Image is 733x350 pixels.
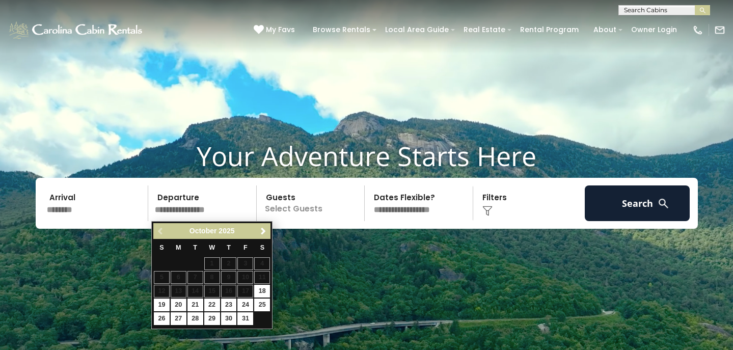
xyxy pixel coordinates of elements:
[209,244,215,251] span: Wednesday
[159,244,164,251] span: Sunday
[626,22,682,38] a: Owner Login
[204,312,220,325] a: 29
[585,185,690,221] button: Search
[204,299,220,311] a: 22
[260,244,264,251] span: Saturday
[254,285,270,298] a: 18
[692,24,703,36] img: phone-regular-white.png
[714,24,725,36] img: mail-regular-white.png
[380,22,454,38] a: Local Area Guide
[308,22,375,38] a: Browse Rentals
[588,22,621,38] a: About
[176,244,181,251] span: Monday
[237,312,253,325] a: 31
[237,299,253,311] a: 24
[171,299,186,311] a: 20
[243,244,248,251] span: Friday
[266,24,295,35] span: My Favs
[227,244,231,251] span: Thursday
[154,299,170,311] a: 19
[189,227,217,235] span: October
[482,206,493,216] img: filter--v1.png
[254,24,297,36] a: My Favs
[8,140,725,172] h1: Your Adventure Starts Here
[154,312,170,325] a: 26
[260,185,365,221] p: Select Guests
[221,299,237,311] a: 23
[221,312,237,325] a: 30
[187,299,203,311] a: 21
[257,225,269,237] a: Next
[515,22,584,38] a: Rental Program
[193,244,197,251] span: Tuesday
[187,312,203,325] a: 28
[219,227,234,235] span: 2025
[259,227,267,235] span: Next
[458,22,510,38] a: Real Estate
[171,312,186,325] a: 27
[657,197,670,210] img: search-regular-white.png
[254,299,270,311] a: 25
[8,20,145,40] img: White-1-1-2.png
